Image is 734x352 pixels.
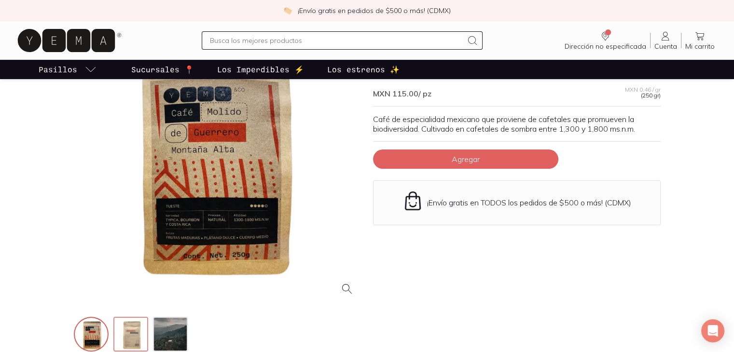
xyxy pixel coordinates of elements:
[681,30,719,51] a: Mi carrito
[402,190,423,211] img: Envío
[701,319,724,342] div: Open Intercom Messenger
[283,6,292,15] img: check
[327,64,400,75] p: Los estrenos ✨
[210,35,463,46] input: Busca los mejores productos
[685,42,715,51] span: Mi carrito
[39,64,77,75] p: Pasillos
[561,30,650,51] a: Dirección no especificada
[654,42,677,51] span: Cuenta
[298,6,451,15] p: ¡Envío gratis en pedidos de $500 o más! (CDMX)
[217,64,304,75] p: Los Imperdibles ⚡️
[452,154,480,164] span: Agregar
[565,42,646,51] span: Dirección no especificada
[215,60,306,79] a: Los Imperdibles ⚡️
[641,93,661,98] span: (250 gr)
[131,64,194,75] p: Sucursales 📍
[129,60,196,79] a: Sucursales 📍
[37,60,98,79] a: pasillo-todos-link
[373,149,558,169] button: Agregar
[325,60,402,79] a: Los estrenos ✨
[625,87,661,93] span: MXN 0.46 / gr
[373,114,661,134] p: Café de especialidad mexicano que proviene de cafetales que promueven la biodiversidad. Cultivado...
[651,30,681,51] a: Cuenta
[373,89,431,98] span: MXN 115.00 / pz
[427,198,631,207] p: ¡Envío gratis en TODOS los pedidos de $500 o más! (CDMX)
